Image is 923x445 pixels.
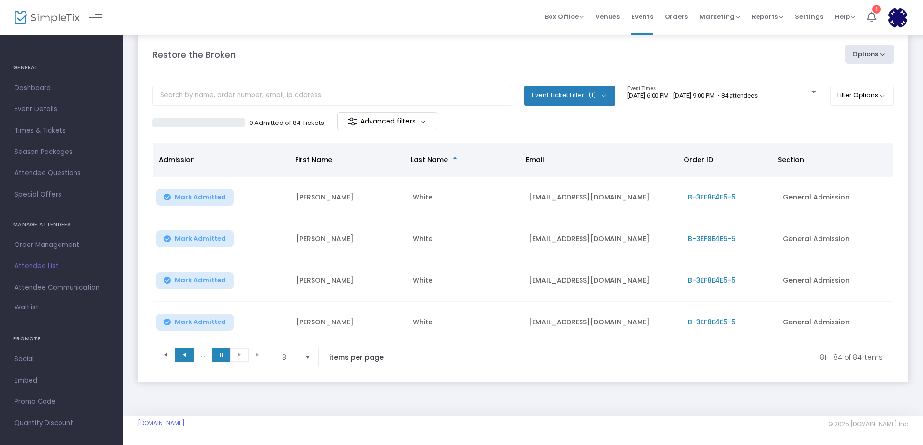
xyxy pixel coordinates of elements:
span: Promo Code [15,396,109,408]
span: Mark Admitted [175,318,226,326]
h4: PROMOTE [13,329,110,349]
span: Help [835,12,855,21]
button: Mark Admitted [156,314,234,331]
span: Waitlist [15,303,39,312]
p: 0 Admitted of 84 Tickets [249,118,324,128]
span: Settings [795,4,823,29]
span: Attendee Questions [15,167,109,180]
td: General Admission [777,302,893,343]
span: Page 11 [212,348,230,362]
span: Last Name [411,155,448,165]
span: Admission [159,155,195,165]
span: Orders [665,4,688,29]
button: Mark Admitted [156,272,234,289]
h4: GENERAL [13,58,110,77]
td: [EMAIL_ADDRESS][DOMAIN_NAME] [523,302,682,343]
span: Sortable [451,156,459,164]
td: [PERSON_NAME] [290,218,407,260]
span: Event Details [15,103,109,116]
span: [DATE] 6:00 PM - [DATE] 9:00 PM • 84 attendees [627,92,758,99]
span: Events [631,4,653,29]
span: Season Packages [15,146,109,158]
td: White [407,260,523,302]
span: Mark Admitted [175,193,226,201]
img: filter [347,117,357,126]
label: items per page [329,353,384,362]
span: Times & Tickets [15,124,109,137]
span: Go to the first page [157,348,175,362]
td: General Admission [777,218,893,260]
span: Mark Admitted [175,276,226,284]
td: General Admission [777,260,893,302]
span: © 2025 [DOMAIN_NAME] Inc. [828,420,908,428]
button: Filter Options [830,86,894,105]
span: Reports [752,12,783,21]
span: Social [15,353,109,366]
span: Attendee Communication [15,281,109,294]
span: B-3EF8E4E5-5 [688,234,736,244]
td: [PERSON_NAME] [290,302,407,343]
span: Section [778,155,804,165]
span: (1) [588,92,596,99]
m-panel-title: Restore the Broken [152,48,236,61]
span: Order Management [15,239,109,251]
span: Attendee List [15,260,109,273]
td: [PERSON_NAME] [290,260,407,302]
td: General Admission [777,177,893,218]
span: Order ID [684,155,713,165]
span: B-3EF8E4E5-5 [688,192,736,202]
span: First Name [295,155,332,165]
button: Select [301,348,314,367]
span: Go to the previous page [180,351,188,359]
button: Event Ticket Filter(1) [524,86,615,105]
td: [PERSON_NAME] [290,177,407,218]
button: Mark Admitted [156,230,234,247]
span: Special Offers [15,188,109,201]
div: Data table [153,143,893,343]
span: B-3EF8E4E5-5 [688,317,736,327]
td: [EMAIL_ADDRESS][DOMAIN_NAME] [523,218,682,260]
td: White [407,177,523,218]
div: 1 [872,5,881,14]
td: [EMAIL_ADDRESS][DOMAIN_NAME] [523,260,682,302]
span: Quantity Discount [15,417,109,430]
span: 8 [282,353,297,362]
td: [EMAIL_ADDRESS][DOMAIN_NAME] [523,177,682,218]
span: Venues [595,4,620,29]
button: Options [845,45,894,64]
button: Mark Admitted [156,189,234,206]
kendo-pager-info: 81 - 84 of 84 items [404,348,883,367]
span: Marketing [700,12,740,21]
span: Embed [15,374,109,387]
td: White [407,218,523,260]
span: Dashboard [15,82,109,94]
a: [DOMAIN_NAME] [138,419,185,427]
span: Email [526,155,544,165]
span: Page 10 [194,348,212,362]
span: B-3EF8E4E5-5 [688,276,736,285]
h4: MANAGE ATTENDEES [13,215,110,234]
input: Search by name, order number, email, ip address [152,86,512,106]
span: Go to the first page [162,351,170,359]
m-button: Advanced filters [337,112,437,130]
td: White [407,302,523,343]
span: Go to the previous page [175,348,194,362]
span: Mark Admitted [175,235,226,243]
span: Box Office [545,12,584,21]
